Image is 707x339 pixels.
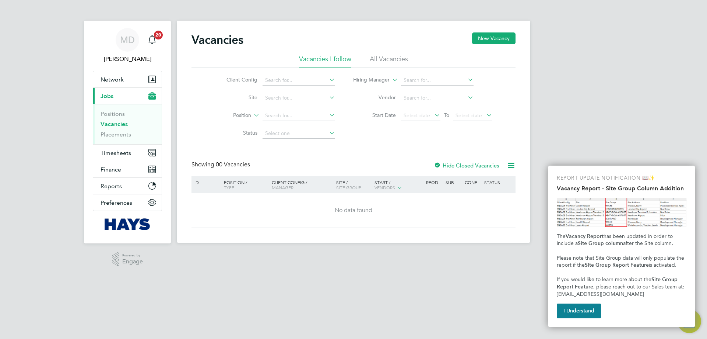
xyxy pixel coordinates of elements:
button: New Vacancy [472,32,516,44]
div: Reqd [424,176,443,188]
input: Search for... [263,93,335,103]
span: Jobs [101,93,113,100]
input: Select one [263,128,335,139]
span: Select date [404,112,430,119]
div: ID [193,176,218,188]
label: Position [209,112,251,119]
input: Search for... [401,75,474,86]
label: Site [215,94,257,101]
div: Client Config / [270,176,334,194]
span: To [442,110,451,120]
a: Vacancies [101,121,128,128]
span: Matt Dickinson [93,55,162,63]
strong: Site Group Report Feature [557,276,679,290]
span: Site Group [336,184,361,190]
label: Status [215,129,257,136]
label: Hide Closed Vacancies [434,162,499,169]
span: Powered by [122,252,143,259]
li: Vacancies I follow [299,55,351,68]
div: Start / [373,176,424,194]
img: hays-logo-retina.png [105,218,151,230]
span: Select date [455,112,482,119]
span: MD [120,35,135,45]
img: Site Group Column in Vacancy Report [557,198,686,227]
span: Vendors [374,184,395,190]
span: Timesheets [101,149,131,156]
h2: Vacancies [191,32,243,47]
input: Search for... [263,75,335,86]
div: Position / [218,176,270,194]
span: Type [224,184,234,190]
span: after the Site column. [623,240,673,246]
strong: Site Group column [578,240,623,246]
li: All Vacancies [370,55,408,68]
span: Preferences [101,199,132,206]
span: Reports [101,183,122,190]
span: Engage [122,259,143,265]
input: Search for... [263,111,335,121]
nav: Main navigation [84,21,171,243]
p: REPORT UPDATE NOTIFICATION 📖✨ [557,174,686,182]
strong: Site Group Report Feature [585,262,649,268]
span: Please note that Site Group data will only populate the report if the [557,255,686,269]
input: Search for... [401,93,474,103]
div: Site / [334,176,373,194]
strong: Vacancy Report [566,233,604,239]
a: Go to home page [93,218,162,230]
span: is activated. [649,262,676,268]
span: The [557,233,566,239]
span: , please reach out to our Sales team at: [EMAIL_ADDRESS][DOMAIN_NAME] [557,284,686,297]
label: Client Config [215,76,257,83]
button: I Understand [557,304,601,318]
a: Go to account details [93,28,162,63]
label: Vendor [353,94,396,101]
span: Network [101,76,124,83]
span: 00 Vacancies [216,161,250,168]
span: Manager [272,184,293,190]
a: Placements [101,131,131,138]
div: Vacancy Report - Site Group Column Addition [548,166,695,327]
span: If you would like to learn more about the [557,276,651,283]
div: Conf [463,176,482,188]
span: 20 [154,31,163,39]
div: Sub [444,176,463,188]
label: Hiring Manager [347,76,390,84]
span: has been updated in order to include a [557,233,674,247]
h2: Vacancy Report - Site Group Column Addition [557,185,686,192]
div: Status [482,176,514,188]
a: Positions [101,110,125,117]
label: Start Date [353,112,396,118]
div: Showing [191,161,252,169]
div: No data found [193,207,514,214]
span: Finance [101,166,121,173]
